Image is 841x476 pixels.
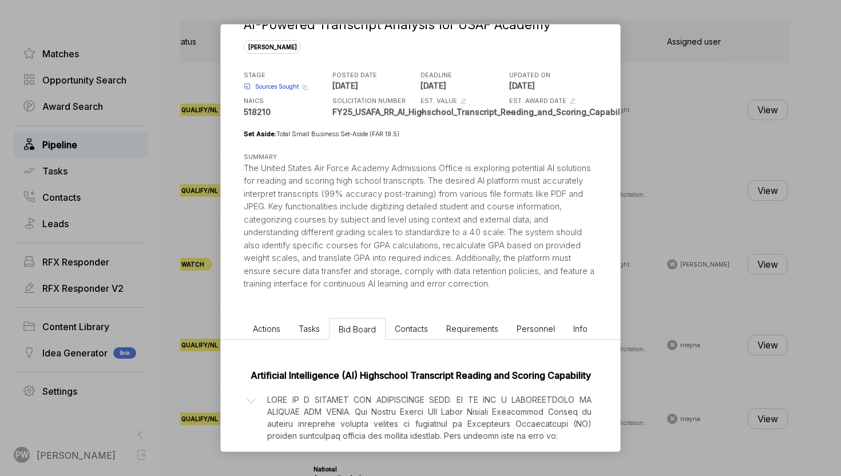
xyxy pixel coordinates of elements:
p: - [509,106,595,118]
p: 518210 [244,106,330,118]
span: Contacts [395,324,428,334]
a: Artificial Intelligence (AI) Highschool Transcript Reading and Scoring Capability [251,370,591,381]
h5: EST. VALUE [420,96,457,106]
span: [PERSON_NAME] [244,40,301,54]
h5: POSTED DATE [332,70,418,80]
h5: SOLICITATION NUMBER [332,96,418,106]
p: [DATE] [509,80,595,92]
span: Info [573,324,588,334]
h5: SUMMARY [244,152,579,162]
span: Sources Sought [255,82,299,91]
p: FY25_USAFA_RR_AI_Highschool_Transcript_Reading_and_Scoring_Capability [332,106,418,118]
h5: EST. AWARD DATE [509,96,566,106]
span: Total Small Business Set-Aside (FAR 19.5) [276,130,399,138]
div: AI-Powered Transcript Analysis for USAF Academy [244,15,593,34]
h5: UPDATED ON [509,70,595,80]
h5: NAICS [244,96,330,106]
div: The United States Air Force Academy Admissions Office is exploring potential AI solutions for rea... [244,162,597,291]
span: Bid Board [339,324,376,334]
h5: STAGE [244,70,330,80]
span: Set Aside: [244,130,276,138]
span: Actions [253,324,280,334]
span: Tasks [299,324,320,334]
a: Sources Sought [244,82,299,91]
p: - [420,106,506,118]
span: Personnel [517,324,555,334]
h5: DEADLINE [420,70,506,80]
p: [DATE] [332,80,418,92]
p: [DATE] [420,80,506,92]
span: Requirements [446,324,498,334]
